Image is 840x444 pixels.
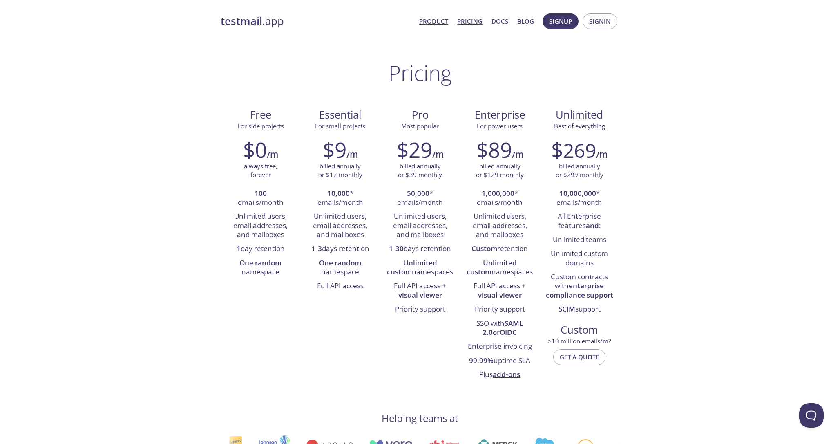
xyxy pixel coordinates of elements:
strong: and [586,221,599,230]
h6: /m [432,148,444,161]
p: billed annually or $299 monthly [556,162,603,179]
li: Unlimited custom domains [546,247,613,270]
iframe: Help Scout Beacon - Open [799,403,824,428]
li: emails/month [227,187,294,210]
strong: Unlimited custom [467,258,517,276]
span: Signup [549,16,572,27]
span: Essential [307,108,373,122]
span: Free [227,108,294,122]
a: Docs [491,16,508,27]
strong: 10,000 [327,188,350,198]
span: Signin [589,16,611,27]
button: Signin [583,13,617,29]
h6: /m [512,148,523,161]
h2: $89 [476,137,512,162]
span: Unlimited [556,108,603,122]
strong: 10,000,000 [559,188,596,198]
li: day retention [227,242,294,256]
li: * emails/month [386,187,454,210]
strong: Custom [471,244,497,253]
strong: One random [319,258,361,267]
h2: $9 [323,137,346,162]
li: namespace [227,256,294,280]
strong: 1-3 [311,244,322,253]
li: Full API access + [466,279,534,303]
span: > 10 million emails/m? [548,337,611,345]
h2: $0 [243,137,267,162]
strong: 1-30 [389,244,404,253]
li: support [546,303,613,316]
li: Unlimited users, email addresses, and mailboxes [227,210,294,242]
li: Unlimited users, email addresses, and mailboxes [306,210,374,242]
li: namespace [306,256,374,280]
button: Get a quote [553,349,605,365]
strong: 1 [237,244,241,253]
li: Priority support [466,303,534,316]
li: Enterprise invoicing [466,340,534,354]
span: Get a quote [560,352,599,362]
li: uptime SLA [466,354,534,368]
li: * emails/month [466,187,534,210]
strong: 99.99% [469,356,494,365]
h2: $29 [397,137,432,162]
strong: SAML 2.0 [483,318,523,337]
a: Blog [517,16,534,27]
p: billed annually or $12 monthly [318,162,362,179]
strong: testmail [221,14,262,28]
li: Full API access + [386,279,454,303]
li: All Enterprise features : [546,210,613,233]
strong: 50,000 [407,188,429,198]
li: SSO with or [466,317,534,340]
li: retention [466,242,534,256]
a: testmail.app [221,14,413,28]
span: Enterprise [467,108,533,122]
strong: OIDC [500,327,517,337]
strong: One random [239,258,281,267]
li: Plus [466,368,534,382]
strong: visual viewer [398,290,442,300]
h2: $ [551,137,596,162]
h6: /m [346,148,358,161]
p: billed annually or $39 monthly [398,162,442,179]
p: billed annually or $129 monthly [476,162,524,179]
span: For side projects [237,122,284,130]
a: add-ons [493,370,520,379]
li: * emails/month [546,187,613,210]
a: Pricing [457,16,483,27]
li: namespaces [466,256,534,280]
strong: SCIM [559,304,575,314]
li: Full API access [306,279,374,293]
li: Custom contracts with [546,270,613,303]
strong: 1,000,000 [482,188,514,198]
span: Most popular [401,122,439,130]
li: days retention [386,242,454,256]
strong: enterprise compliance support [546,281,613,299]
li: Priority support [386,303,454,316]
span: For power users [477,122,523,130]
span: Best of everything [554,122,605,130]
span: 269 [563,137,596,164]
p: always free, forever [244,162,277,179]
a: Product [419,16,448,27]
li: Unlimited users, email addresses, and mailboxes [466,210,534,242]
button: Signup [543,13,579,29]
strong: 100 [255,188,267,198]
h6: /m [596,148,608,161]
span: Custom [546,323,613,337]
h1: Pricing [389,61,452,85]
span: Pro [386,108,453,122]
strong: Unlimited custom [387,258,437,276]
h6: /m [267,148,278,161]
li: Unlimited users, email addresses, and mailboxes [386,210,454,242]
strong: visual viewer [478,290,522,300]
span: For small projects [315,122,365,130]
h4: Helping teams at [382,412,458,425]
li: * emails/month [306,187,374,210]
li: Unlimited teams [546,233,613,247]
li: namespaces [386,256,454,280]
li: days retention [306,242,374,256]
